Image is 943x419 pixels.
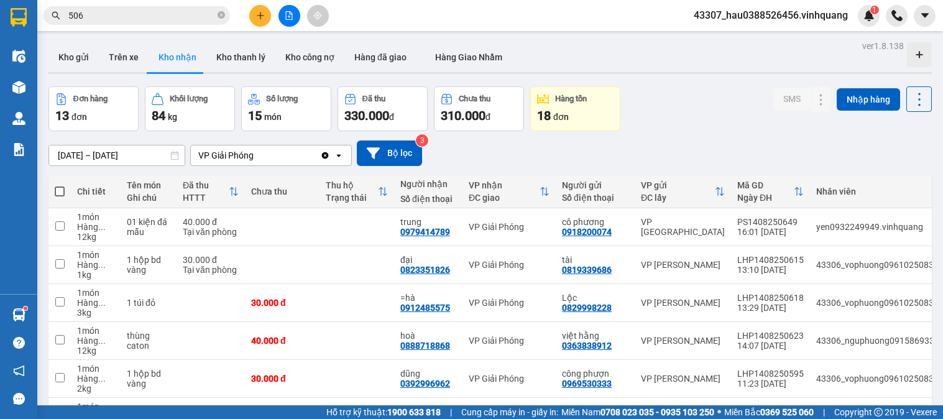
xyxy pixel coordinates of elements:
div: Khối lượng [170,94,208,103]
div: Số điện thoại [562,193,628,203]
div: 1 túi đỏ [127,298,170,308]
span: đơn [71,112,87,122]
button: Khối lượng84kg [145,86,235,131]
button: file-add [278,5,300,27]
img: icon-new-feature [863,10,875,21]
span: close-circle [218,11,225,19]
div: 0819339686 [562,265,612,275]
span: đ [485,112,490,122]
div: Lộc [562,293,628,303]
div: 40.000 đ [251,336,313,346]
div: 13:10 [DATE] [737,265,804,275]
div: Hàng thông thường [77,260,114,270]
button: Trên xe [99,42,149,72]
div: Đã thu [362,94,385,103]
div: Chưa thu [459,94,490,103]
button: Kho thanh lý [206,42,275,72]
div: VP Giải Phóng [469,374,550,384]
div: 1 món [77,364,114,374]
span: file-add [285,11,293,20]
div: Hàng thông thường [77,298,114,308]
div: ver 1.8.138 [862,39,904,53]
sup: 1 [870,6,879,14]
div: 40.000 đ [183,217,239,227]
div: tài [562,255,628,265]
div: hoà [400,331,456,341]
div: 0392996962 [400,379,450,389]
strong: 1900 633 818 [387,407,441,417]
div: 2 kg [77,384,114,394]
button: caret-down [914,5,936,27]
div: Số lượng [266,94,298,103]
img: warehouse-icon [12,81,25,94]
span: ... [98,374,106,384]
div: 1 kg [77,270,114,280]
span: close-circle [218,10,225,22]
div: cô phương [562,217,628,227]
div: VP gửi [641,180,715,190]
span: Miền Nam [561,405,714,419]
div: 0912485575 [400,303,450,313]
div: =hà [400,293,456,303]
div: 0918200074 [562,227,612,237]
span: món [264,112,282,122]
strong: 0708 023 035 - 0935 103 250 [600,407,714,417]
span: question-circle [13,337,25,349]
div: Người nhận [400,179,456,189]
input: Selected VP Giải Phóng. [255,149,256,162]
div: 1 món [77,326,114,336]
div: Hàng thông thường [77,374,114,384]
sup: 3 [416,134,428,147]
input: Tìm tên, số ĐT hoặc mã đơn [68,9,215,22]
button: Nhập hàng [837,88,900,111]
div: VP Giải Phóng [469,298,550,308]
span: ... [98,260,106,270]
div: 11:23 [DATE] [737,379,804,389]
span: ... [98,298,106,308]
div: VP [PERSON_NAME] [641,336,725,346]
img: phone-icon [891,10,903,21]
div: Số điện thoại [400,194,456,204]
button: SMS [773,88,811,110]
button: Bộ lọc [357,140,422,166]
div: Thu hộ [326,180,378,190]
div: 1 hộp bd vàng [127,369,170,389]
div: 30.000 đ [251,374,313,384]
div: Tại văn phòng [183,227,239,237]
div: 1 hộp bd vàng [127,255,170,275]
span: aim [313,11,322,20]
span: 310.000 [441,108,485,123]
div: thùng caton [127,331,170,351]
span: 1 [872,6,876,14]
span: 43307_hau0388526456.vinhquang [684,7,858,23]
div: trung [400,217,456,227]
div: Ngày ĐH [737,193,794,203]
div: 1 món [77,250,114,260]
button: Đã thu330.000đ [338,86,428,131]
span: ... [98,336,106,346]
div: LHP1408250618 [737,293,804,303]
div: 30.000 đ [183,255,239,265]
img: warehouse-icon [12,112,25,125]
img: warehouse-icon [12,50,25,63]
div: 0979414789 [400,227,450,237]
button: Số lượng15món [241,86,331,131]
div: VP [PERSON_NAME] [641,298,725,308]
div: Người gửi [562,180,628,190]
span: copyright [874,408,883,417]
div: 0829998228 [562,303,612,313]
div: Trạng thái [326,193,378,203]
span: đơn [553,112,569,122]
div: LHP1408250595 [737,369,804,379]
div: VP Giải Phóng [198,149,254,162]
span: plus [256,11,265,20]
div: VP [PERSON_NAME] [641,374,725,384]
div: Hàng thông thường [77,336,114,346]
span: 18 [537,108,551,123]
div: VP [PERSON_NAME] [641,260,725,270]
div: VP [GEOGRAPHIC_DATA] [641,217,725,237]
div: 12 kg [77,232,114,242]
span: đ [389,112,394,122]
svg: Clear value [320,150,330,160]
span: Hàng Giao Nhầm [435,52,502,62]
